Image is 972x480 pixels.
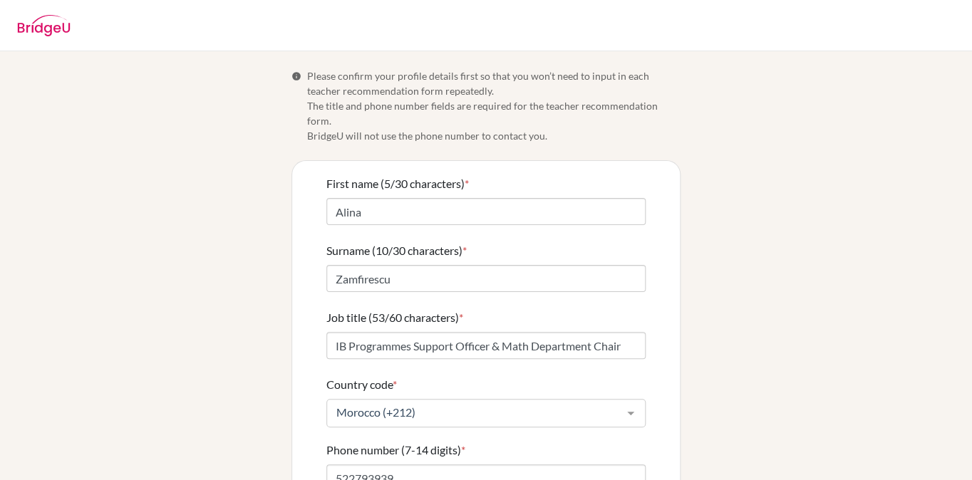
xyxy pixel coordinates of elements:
label: Phone number (7-14 digits) [326,442,465,459]
span: Info [291,71,301,81]
label: Surname (10/30 characters) [326,242,467,259]
img: BridgeU logo [17,15,71,36]
input: Enter your job title [326,332,646,359]
label: First name (5/30 characters) [326,175,469,192]
label: Job title (53/60 characters) [326,309,463,326]
input: Enter your first name [326,198,646,225]
span: Please confirm your profile details first so that you won’t need to input in each teacher recomme... [307,68,681,143]
span: Morocco (+212) [333,405,616,419]
input: Enter your surname [326,265,646,292]
label: Country code [326,376,397,393]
